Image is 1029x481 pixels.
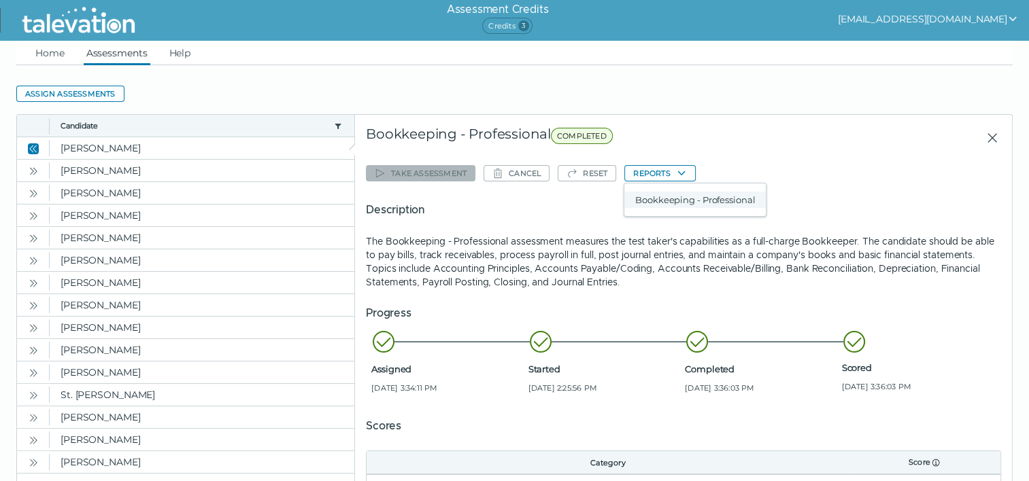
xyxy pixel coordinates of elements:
[28,300,39,311] cds-icon: Open
[551,128,613,144] span: COMPLETED
[25,140,41,156] button: Close
[528,363,679,374] span: Started
[28,143,39,154] cds-icon: Close
[366,126,796,150] div: Bookkeeping - Professional
[28,211,39,221] cds-icon: Open
[484,165,550,181] button: Cancel
[50,384,354,406] clr-dg-cell: St. [PERSON_NAME]
[50,317,354,338] clr-dg-cell: [PERSON_NAME]
[28,368,39,378] cds-icon: Open
[28,278,39,289] cds-icon: Open
[28,390,39,401] cds-icon: Open
[842,381,993,392] span: [DATE] 3:36:03 PM
[447,1,548,18] h6: Assessment Credits
[28,412,39,423] cds-icon: Open
[50,339,354,361] clr-dg-cell: [PERSON_NAME]
[50,204,354,226] clr-dg-cell: [PERSON_NAME]
[25,409,41,425] button: Open
[167,41,194,65] a: Help
[28,255,39,266] cds-icon: Open
[50,451,354,473] clr-dg-cell: [PERSON_NAME]
[366,165,475,181] button: Take assessment
[366,202,1001,218] h5: Description
[50,361,354,383] clr-dg-cell: [PERSON_NAME]
[25,454,41,470] button: Open
[28,435,39,446] cds-icon: Open
[838,11,1018,27] button: show user actions
[849,451,1000,474] th: Score
[25,387,41,403] button: Open
[25,431,41,448] button: Open
[25,185,41,201] button: Open
[16,3,141,37] img: Talevation_Logo_Transparent_white.png
[16,86,124,102] button: Assign assessments
[975,126,1001,150] button: Close
[50,249,354,271] clr-dg-cell: [PERSON_NAME]
[84,41,150,65] a: Assessments
[482,18,532,34] span: Credits
[25,297,41,313] button: Open
[28,233,39,244] cds-icon: Open
[50,272,354,293] clr-dg-cell: [PERSON_NAME]
[25,319,41,336] button: Open
[50,227,354,249] clr-dg-cell: [PERSON_NAME]
[61,120,328,131] button: Candidate
[333,120,343,131] button: candidate filter
[371,363,522,374] span: Assigned
[624,192,766,208] button: Bookkeeping - Professional
[366,234,1001,289] p: The Bookkeeping - Professional assessment measures the test taker's capabilities as a full-charge...
[28,323,39,334] cds-icon: Open
[28,166,39,177] cds-icon: Open
[28,457,39,468] cds-icon: Open
[366,418,1001,434] h5: Scores
[558,165,616,181] button: Reset
[50,429,354,450] clr-dg-cell: [PERSON_NAME]
[25,364,41,380] button: Open
[528,382,679,393] span: [DATE] 2:25:56 PM
[25,230,41,246] button: Open
[371,382,522,393] span: [DATE] 3:34:11 PM
[25,342,41,358] button: Open
[50,406,354,428] clr-dg-cell: [PERSON_NAME]
[50,182,354,204] clr-dg-cell: [PERSON_NAME]
[28,345,39,356] cds-icon: Open
[685,363,836,374] span: Completed
[25,252,41,268] button: Open
[50,294,354,316] clr-dg-cell: [PERSON_NAME]
[25,162,41,179] button: Open
[518,20,529,31] span: 3
[50,137,354,159] clr-dg-cell: [PERSON_NAME]
[842,362,993,373] span: Scored
[367,451,849,474] th: Category
[624,165,695,181] button: Reports
[25,207,41,224] button: Open
[50,160,354,181] clr-dg-cell: [PERSON_NAME]
[33,41,67,65] a: Home
[366,305,1001,321] h5: Progress
[685,382,836,393] span: [DATE] 3:36:03 PM
[25,274,41,291] button: Open
[28,188,39,199] cds-icon: Open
